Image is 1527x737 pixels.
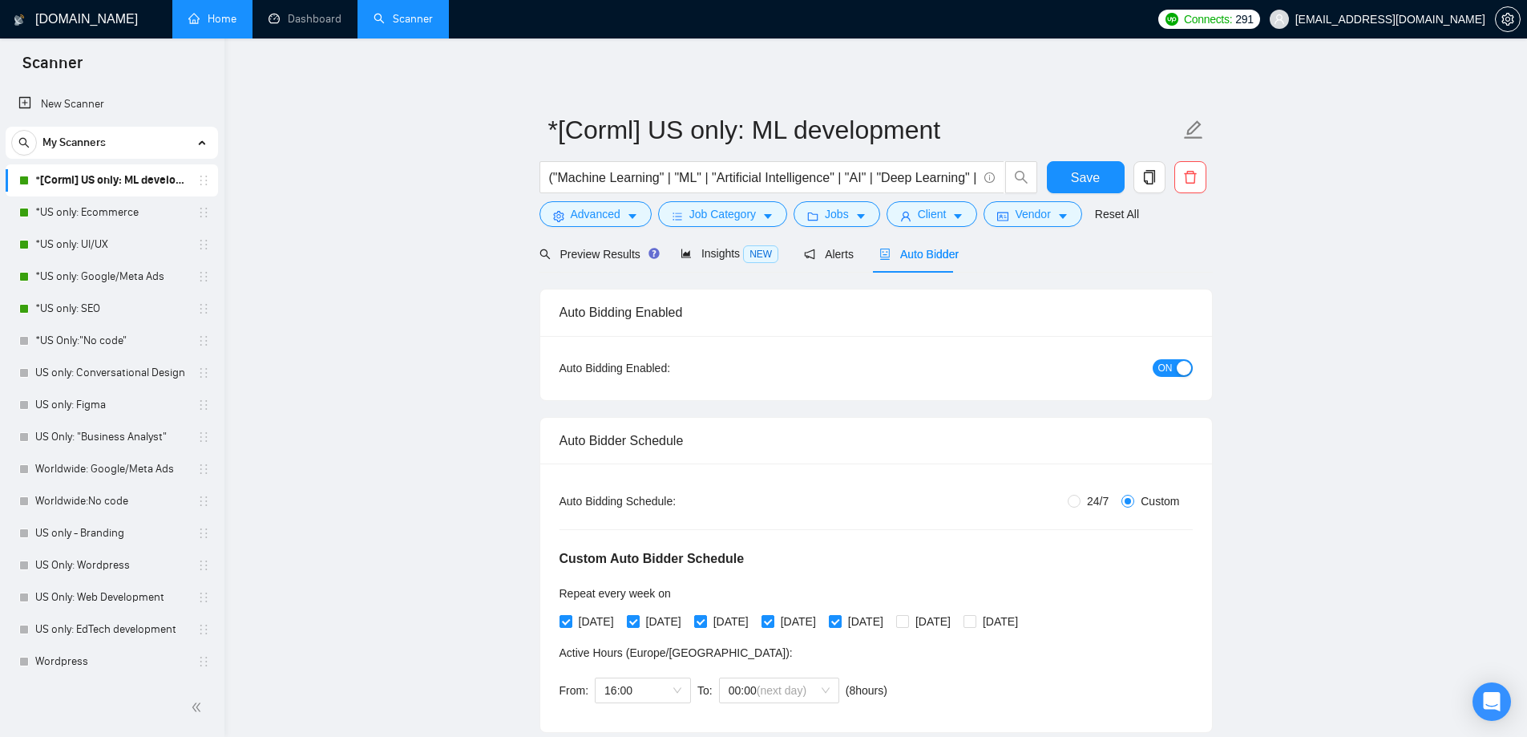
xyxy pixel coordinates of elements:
[976,613,1024,630] span: [DATE]
[18,88,205,120] a: New Scanner
[681,248,692,259] span: area-chart
[1015,205,1050,223] span: Vendor
[11,130,37,156] button: search
[879,249,891,260] span: robot
[1175,170,1206,184] span: delete
[984,172,995,183] span: info-circle
[14,7,25,33] img: logo
[647,246,661,261] div: Tooltip anchor
[855,210,867,222] span: caret-down
[197,591,210,604] span: holder
[197,366,210,379] span: holder
[12,137,36,148] span: search
[774,613,822,630] span: [DATE]
[909,613,957,630] span: [DATE]
[549,168,977,188] input: Search Freelance Jobs...
[952,210,963,222] span: caret-down
[794,201,880,227] button: folderJobscaret-down
[35,517,188,549] a: US only - Branding
[804,248,854,261] span: Alerts
[1133,161,1165,193] button: copy
[1047,161,1125,193] button: Save
[572,613,620,630] span: [DATE]
[1472,682,1511,721] div: Open Intercom Messenger
[197,655,210,668] span: holder
[35,293,188,325] a: *US only: SEO
[658,201,787,227] button: barsJob Categorycaret-down
[559,359,770,377] div: Auto Bidding Enabled:
[191,699,207,715] span: double-left
[539,249,551,260] span: search
[1495,6,1521,32] button: setting
[197,399,210,411] span: holder
[887,201,978,227] button: userClientcaret-down
[559,418,1193,464] div: Auto Bidder Schedule
[197,495,210,508] span: holder
[197,302,210,315] span: holder
[1095,205,1139,223] a: Reset All
[35,421,188,453] a: US Only: "Business Analyst"
[627,210,638,222] span: caret-down
[559,549,745,569] h5: Custom Auto Bidder Schedule
[42,127,106,159] span: My Scanners
[743,245,778,263] span: NEW
[197,270,210,283] span: holder
[640,613,688,630] span: [DATE]
[269,12,341,26] a: dashboardDashboard
[984,201,1081,227] button: idcardVendorcaret-down
[1006,170,1036,184] span: search
[689,205,756,223] span: Job Category
[1057,210,1068,222] span: caret-down
[729,678,830,703] span: 00:00
[559,684,589,697] span: From:
[804,249,815,260] span: notification
[35,196,188,229] a: *US only: Ecommerce
[757,684,806,697] span: (next day)
[188,12,236,26] a: homeHome
[604,678,681,703] span: 16:00
[1165,13,1178,26] img: upwork-logo.png
[35,164,188,196] a: *[Corml] US only: ML development
[672,210,683,222] span: bars
[807,210,818,222] span: folder
[1183,119,1204,140] span: edit
[35,646,188,678] a: Wordpress
[10,51,95,85] span: Scanner
[197,463,210,476] span: holder
[35,485,188,517] a: Worldwide:No code
[681,247,778,260] span: Insights
[1274,14,1285,25] span: user
[35,678,188,710] a: Ed Tech
[1005,161,1037,193] button: search
[197,527,210,540] span: holder
[6,88,218,120] li: New Scanner
[197,623,210,636] span: holder
[197,431,210,443] span: holder
[1134,170,1165,184] span: copy
[539,201,652,227] button: settingAdvancedcaret-down
[1071,168,1100,188] span: Save
[1495,13,1521,26] a: setting
[374,12,433,26] a: searchScanner
[35,613,188,646] a: US only: EdTech development
[1184,10,1232,28] span: Connects:
[539,248,655,261] span: Preview Results
[559,646,793,659] span: Active Hours ( Europe/[GEOGRAPHIC_DATA] ):
[35,581,188,613] a: US Only: Web Development
[997,210,1008,222] span: idcard
[35,453,188,485] a: Worldwide: Google/Meta Ads
[35,357,188,389] a: US only: Conversational Design
[197,206,210,219] span: holder
[559,587,671,600] span: Repeat every week on
[1235,10,1253,28] span: 291
[1158,359,1173,377] span: ON
[825,205,849,223] span: Jobs
[548,110,1180,150] input: Scanner name...
[842,613,890,630] span: [DATE]
[35,261,188,293] a: *US only: Google/Meta Ads
[697,684,713,697] span: To:
[846,684,887,697] span: ( 8 hours)
[197,174,210,187] span: holder
[1174,161,1206,193] button: delete
[1134,492,1186,510] span: Custom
